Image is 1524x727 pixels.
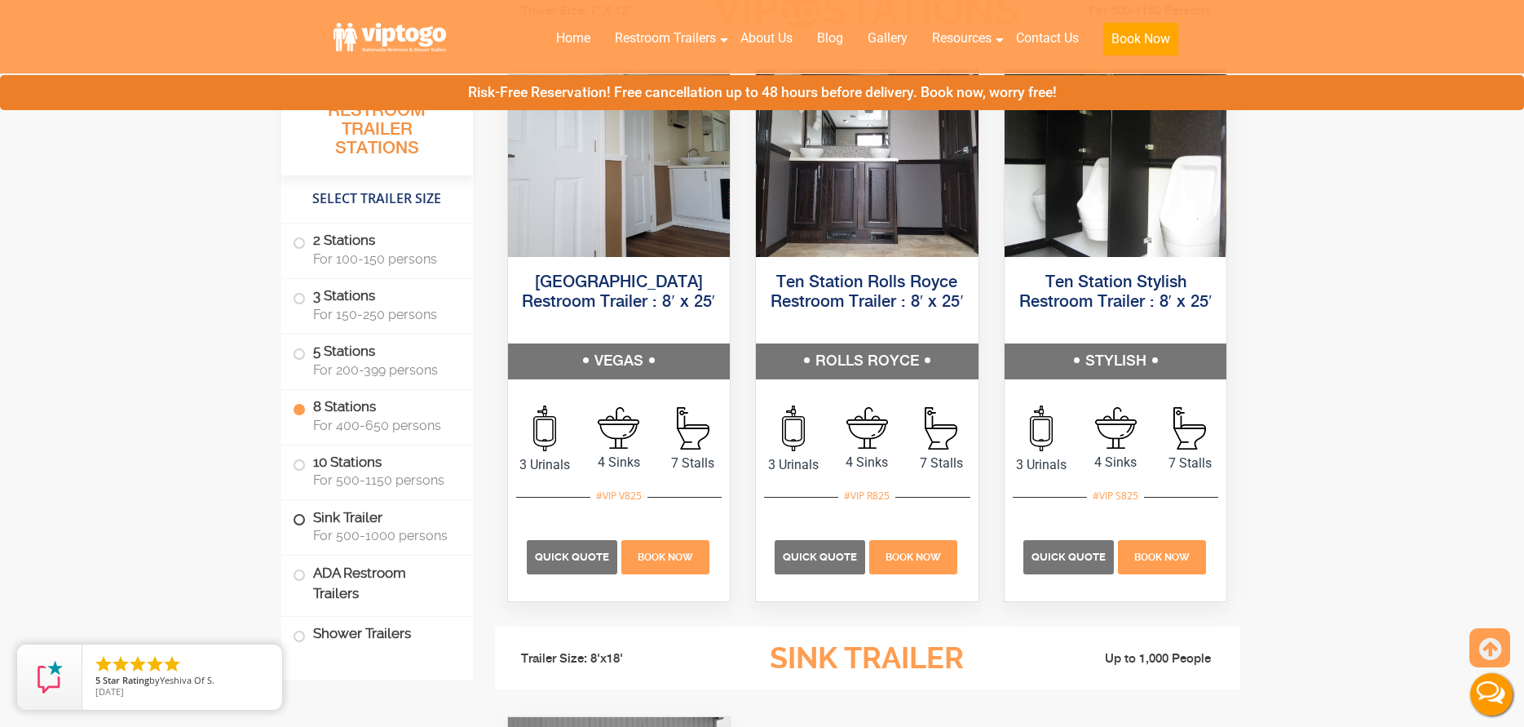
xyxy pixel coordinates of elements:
[95,676,269,687] span: by
[1023,548,1116,564] a: Quick Quote
[508,344,731,379] h5: VEGAS
[846,407,888,449] img: an icon of sink
[535,551,609,563] span: Quick Quote
[103,674,149,686] span: Star Rating
[771,274,964,311] a: Ten Station Rolls Royce Restroom Trailer : 8′ x 25′
[293,556,462,611] label: ADA Restroom Trailers
[756,455,830,475] span: 3 Urinals
[1134,552,1190,563] span: Book Now
[677,407,709,450] img: an icon of stall
[1004,20,1091,56] a: Contact Us
[145,654,165,674] li: 
[293,500,462,551] label: Sink Trailer
[313,528,453,543] span: For 500-1000 persons
[1459,662,1524,727] button: Live Chat
[1153,454,1227,473] span: 7 Stalls
[904,454,978,473] span: 7 Stalls
[830,453,904,472] span: 4 Sinks
[1005,455,1079,475] span: 3 Urinals
[728,20,805,56] a: About Us
[313,418,453,433] span: For 400-650 persons
[293,279,462,330] label: 3 Stations
[313,307,453,322] span: For 150-250 persons
[782,406,805,451] img: an icon of urinal
[838,485,895,507] div: #VIP R825
[1046,649,1229,669] li: Up to 1,000 People
[527,548,620,564] a: Quick Quote
[293,617,462,652] label: Shower Trailers
[656,454,730,473] span: 7 Stalls
[1019,274,1213,311] a: Ten Station Stylish Restroom Trailer : 8′ x 25′
[1103,23,1178,55] button: Book Now
[508,69,731,257] img: A front view of trailer booth with ten restrooms, and two doors with male and female sign on them
[533,406,556,451] img: an icon of urinal
[281,184,473,215] h4: Select Trailer Size
[638,552,693,563] span: Book Now
[920,20,1004,56] a: Resources
[783,551,857,563] span: Quick Quote
[603,20,728,56] a: Restroom Trailers
[160,674,214,686] span: Yeshiva Of S.
[1079,453,1153,472] span: 4 Sinks
[619,548,711,564] a: Book Now
[925,407,957,450] img: an icon of stall
[688,643,1045,676] h3: Sink Trailer
[1005,69,1227,257] img: A front view of trailer booth with ten restrooms, and two doors with male and female sign on them
[598,407,639,449] img: an icon of sink
[95,674,100,686] span: 5
[1005,344,1227,379] h5: STYLISH
[1087,485,1144,507] div: #VIP S825
[1031,551,1106,563] span: Quick Quote
[313,251,453,267] span: For 100-150 persons
[293,224,462,274] label: 2 Stations
[756,344,978,379] h5: ROLLS ROYCE
[293,390,462,441] label: 8 Stations
[313,362,453,378] span: For 200-399 persons
[590,485,647,507] div: #VIP V825
[775,548,868,564] a: Quick Quote
[506,635,689,684] li: Trailer Size: 8'x18'
[33,661,66,694] img: Review Rating
[293,446,462,496] label: 10 Stations
[756,69,978,257] img: A front view of trailer booth with ten restrooms, and two doors with male and female sign on them
[293,335,462,385] label: 5 Stations
[94,654,113,674] li: 
[868,548,960,564] a: Book Now
[111,654,130,674] li: 
[855,20,920,56] a: Gallery
[1173,407,1206,450] img: an icon of stall
[313,472,453,488] span: For 500-1150 persons
[1030,406,1053,451] img: an icon of urinal
[95,685,124,698] span: [DATE]
[508,455,582,475] span: 3 Urinals
[128,654,148,674] li: 
[162,654,182,674] li: 
[1115,548,1208,564] a: Book Now
[581,453,656,472] span: 4 Sinks
[805,20,855,56] a: Blog
[522,274,715,311] a: [GEOGRAPHIC_DATA] Restroom Trailer : 8′ x 25′
[544,20,603,56] a: Home
[1091,20,1190,65] a: Book Now
[886,552,941,563] span: Book Now
[281,78,473,175] h3: All Portable Restroom Trailer Stations
[1095,407,1137,449] img: an icon of sink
